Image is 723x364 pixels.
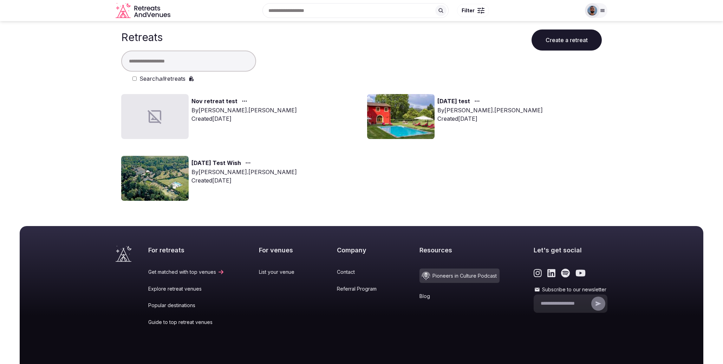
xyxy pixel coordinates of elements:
div: By [PERSON_NAME].[PERSON_NAME] [437,106,543,114]
label: Subscribe to our newsletter [534,286,607,293]
a: Pioneers in Culture Podcast [419,269,500,283]
h1: Retreats [121,31,163,44]
a: Link to the retreats and venues Spotify page [561,269,570,278]
a: Nov retreat test [191,97,237,106]
a: Get matched with top venues [148,269,224,276]
a: Explore retreat venues [148,285,224,292]
a: Link to the retreats and venues LinkedIn page [547,269,555,278]
div: By [PERSON_NAME].[PERSON_NAME] [191,168,297,176]
a: Link to the retreats and venues Youtube page [575,269,586,278]
span: Filter [462,7,475,14]
a: Popular destinations [148,302,224,309]
button: Create a retreat [532,29,602,51]
a: [DATE] Test Wish [191,159,241,168]
h2: For retreats [148,246,224,254]
img: Top retreat image for the retreat: 2024 March Test Wish [121,156,189,201]
label: Search retreats [139,74,185,83]
h2: For venues [259,246,303,254]
div: Created [DATE] [191,176,297,185]
a: Referral Program [337,285,385,292]
div: By [PERSON_NAME].[PERSON_NAME] [191,106,297,114]
svg: Retreats and Venues company logo [116,3,172,19]
div: Created [DATE] [191,114,297,123]
a: [DATE] test [437,97,470,106]
h2: Resources [419,246,500,254]
a: Link to the retreats and venues Instagram page [534,269,542,278]
h2: Company [337,246,385,254]
a: Blog [419,293,500,300]
button: Filter [457,4,489,17]
a: List your venue [259,269,303,276]
em: all [159,75,165,82]
a: Visit the homepage [116,246,131,262]
div: Created [DATE] [437,114,543,123]
a: Contact [337,269,385,276]
a: Guide to top retreat venues [148,319,224,326]
img: Top retreat image for the retreat: 2024 July test [367,94,435,139]
h2: Let's get social [534,246,607,254]
a: Visit the homepage [116,3,172,19]
img: oliver.kattan [587,6,597,15]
